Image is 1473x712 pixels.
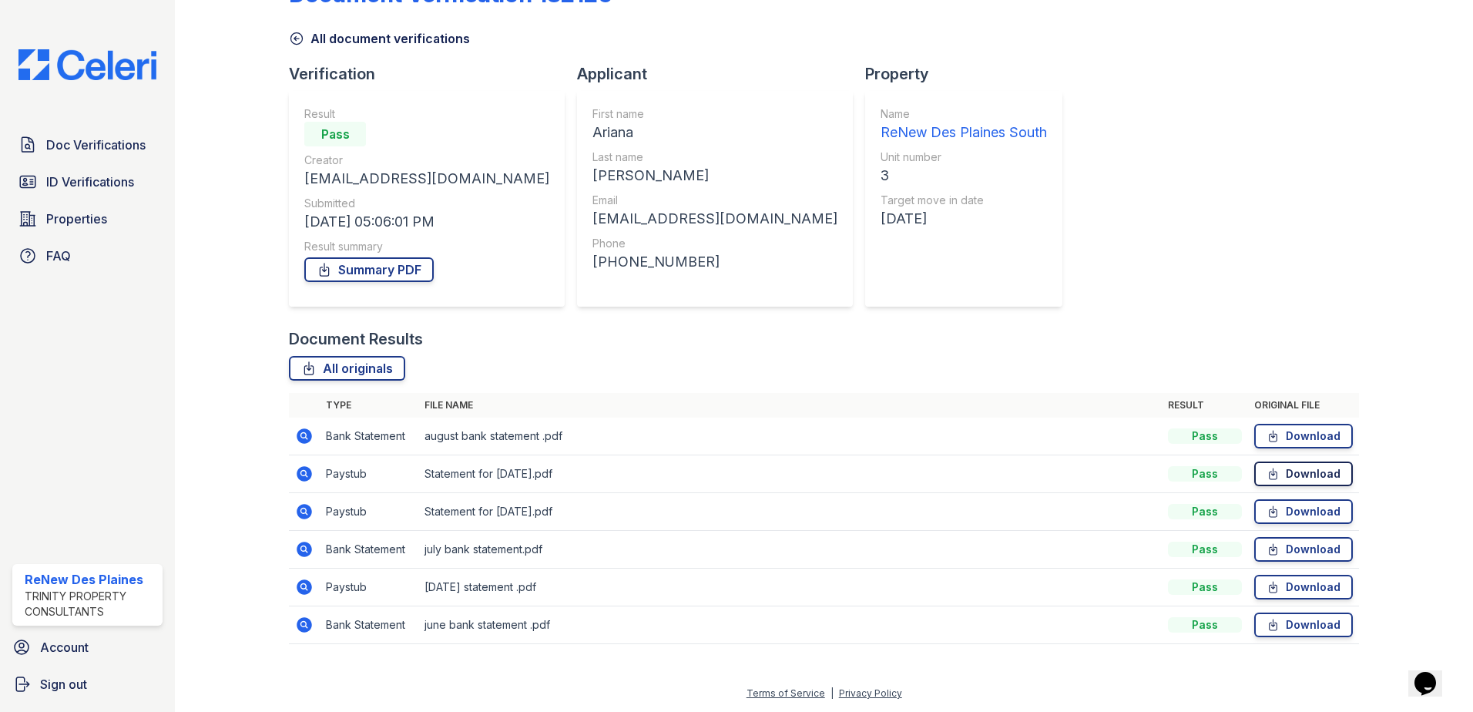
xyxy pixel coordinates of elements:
[418,493,1162,531] td: Statement for [DATE].pdf
[289,356,405,381] a: All originals
[12,166,163,197] a: ID Verifications
[1168,504,1242,519] div: Pass
[830,687,834,699] div: |
[46,210,107,228] span: Properties
[1168,466,1242,482] div: Pass
[6,49,169,80] img: CE_Logo_Blue-a8612792a0a2168367f1c8372b55b34899dd931a85d93a1a3d3e32e68fde9ad4.png
[304,122,366,146] div: Pass
[304,196,549,211] div: Submitted
[6,669,169,700] a: Sign out
[289,328,423,350] div: Document Results
[46,136,146,154] span: Doc Verifications
[1162,393,1248,418] th: Result
[40,638,89,657] span: Account
[1168,542,1242,557] div: Pass
[25,570,156,589] div: ReNew Des Plaines
[1254,462,1353,486] a: Download
[320,531,418,569] td: Bank Statement
[1254,499,1353,524] a: Download
[881,193,1047,208] div: Target move in date
[1408,650,1458,697] iframe: chat widget
[25,589,156,620] div: Trinity Property Consultants
[1254,575,1353,599] a: Download
[592,106,837,122] div: First name
[1254,537,1353,562] a: Download
[320,393,418,418] th: Type
[304,257,434,282] a: Summary PDF
[881,149,1047,165] div: Unit number
[418,531,1162,569] td: july bank statement.pdf
[592,149,837,165] div: Last name
[577,63,865,85] div: Applicant
[304,239,549,254] div: Result summary
[320,606,418,644] td: Bank Statement
[881,106,1047,143] a: Name ReNew Des Plaines South
[289,29,470,48] a: All document verifications
[592,236,837,251] div: Phone
[418,455,1162,493] td: Statement for [DATE].pdf
[592,208,837,230] div: [EMAIL_ADDRESS][DOMAIN_NAME]
[1168,617,1242,633] div: Pass
[592,251,837,273] div: [PHONE_NUMBER]
[592,122,837,143] div: Ariana
[881,208,1047,230] div: [DATE]
[881,122,1047,143] div: ReNew Des Plaines South
[865,63,1075,85] div: Property
[304,153,549,168] div: Creator
[1168,579,1242,595] div: Pass
[320,455,418,493] td: Paystub
[320,418,418,455] td: Bank Statement
[418,418,1162,455] td: august bank statement .pdf
[320,569,418,606] td: Paystub
[592,165,837,186] div: [PERSON_NAME]
[12,203,163,234] a: Properties
[6,632,169,663] a: Account
[747,687,825,699] a: Terms of Service
[304,168,549,190] div: [EMAIL_ADDRESS][DOMAIN_NAME]
[839,687,902,699] a: Privacy Policy
[418,393,1162,418] th: File name
[1168,428,1242,444] div: Pass
[881,165,1047,186] div: 3
[40,675,87,694] span: Sign out
[12,240,163,271] a: FAQ
[1254,424,1353,448] a: Download
[320,493,418,531] td: Paystub
[304,211,549,233] div: [DATE] 05:06:01 PM
[418,606,1162,644] td: june bank statement .pdf
[46,247,71,265] span: FAQ
[46,173,134,191] span: ID Verifications
[592,193,837,208] div: Email
[418,569,1162,606] td: [DATE] statement .pdf
[1248,393,1359,418] th: Original file
[289,63,577,85] div: Verification
[881,106,1047,122] div: Name
[1254,613,1353,637] a: Download
[12,129,163,160] a: Doc Verifications
[304,106,549,122] div: Result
